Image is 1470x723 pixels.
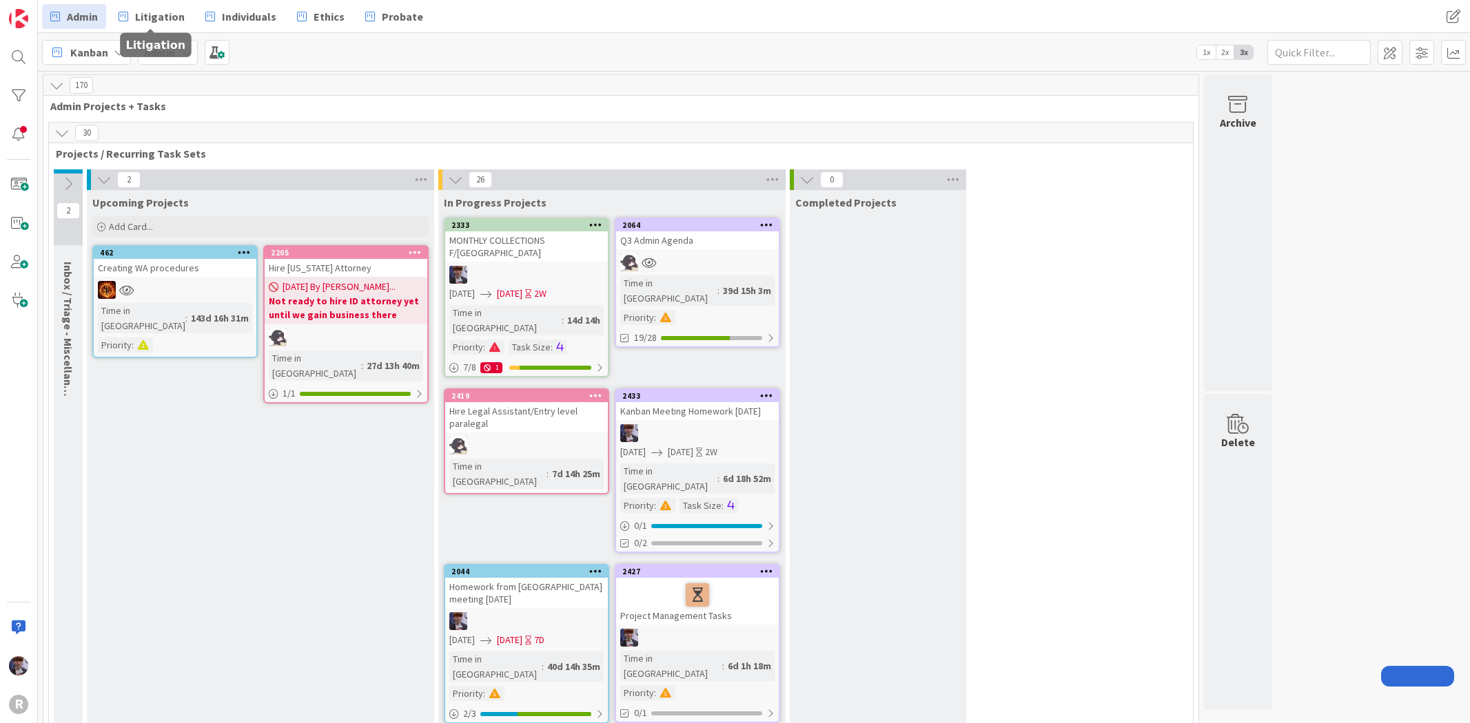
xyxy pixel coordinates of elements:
[9,9,28,28] img: Visit kanbanzone.com
[719,283,775,298] div: 39d 15h 3m
[449,339,483,355] div: Priority
[361,358,363,373] span: :
[724,658,775,673] div: 6d 1h 18m
[289,4,353,29] a: Ethics
[135,8,185,25] span: Litigation
[444,388,609,494] a: 2419Hire Legal Assistant/Entry level paralegalKNTime in [GEOGRAPHIC_DATA]:7d 14h 25m
[382,8,423,25] span: Probate
[620,275,717,306] div: Time in [GEOGRAPHIC_DATA]
[719,471,775,486] div: 6d 18h 52m
[615,564,780,723] a: 2427Project Management TasksMLTime in [GEOGRAPHIC_DATA]:6d 1h 18mPriority:0/1
[463,360,476,375] span: 7 / 8
[620,685,654,700] div: Priority
[92,196,189,209] span: Upcoming Projects
[50,99,1181,113] span: Admin Projects + Tasks
[265,247,427,277] div: 2205Hire [US_STATE] Attorney
[445,390,608,402] div: 2419
[449,305,562,335] div: Time in [GEOGRAPHIC_DATA]
[94,247,256,277] div: 462Creating WA procedures
[562,313,564,328] span: :
[269,294,423,322] b: Not ready to hire ID attorney yet until we gain business there
[616,517,779,534] div: 0/1
[265,259,427,277] div: Hire [US_STATE] Attorney
[444,218,609,377] a: 2333MONTHLY COLLECTIONS F/[GEOGRAPHIC_DATA]ML[DATE][DATE]2WTime in [GEOGRAPHIC_DATA]:14d 14hPrior...
[9,695,28,714] div: R
[1220,114,1256,131] div: Archive
[265,385,427,402] div: 1/1
[445,612,608,630] div: ML
[449,266,467,284] img: ML
[1221,434,1255,450] div: Delete
[622,220,779,230] div: 2064
[109,220,153,233] span: Add Card...
[616,629,779,647] div: ML
[314,8,345,25] span: Ethics
[616,231,779,249] div: Q3 Admin Agenda
[615,218,780,348] a: 2064Q3 Admin AgendaKNTime in [GEOGRAPHIC_DATA]:39d 15h 3mPriority:19/28
[94,259,256,277] div: Creating WA procedures
[445,231,608,262] div: MONTHLY COLLECTIONS F/[GEOGRAPHIC_DATA]
[449,286,475,301] span: [DATE]
[722,658,724,673] span: :
[654,498,656,513] span: :
[616,219,779,231] div: 2064
[634,706,647,720] span: 0/1
[549,466,604,481] div: 7d 14h 25m
[616,424,779,442] div: ML
[497,633,522,647] span: [DATE]
[564,313,604,328] div: 14d 14h
[620,651,722,681] div: Time in [GEOGRAPHIC_DATA]
[795,196,897,209] span: Completed Projects
[1216,45,1234,59] span: 2x
[187,311,252,326] div: 143d 16h 31m
[544,659,604,674] div: 40d 14h 35m
[616,578,779,625] div: Project Management Tasks
[451,567,608,576] div: 2044
[94,281,256,299] div: TR
[445,565,608,578] div: 2044
[534,286,547,301] div: 2W
[144,45,175,59] b: Admin
[445,705,608,722] div: 2/3
[622,567,779,576] div: 2427
[1197,45,1216,59] span: 1x
[509,339,551,355] div: Task Size
[445,219,608,231] div: 2333
[463,706,476,721] span: 2 / 3
[265,328,427,346] div: KN
[42,4,106,29] a: Admin
[451,220,608,230] div: 2333
[283,386,296,401] span: 1 / 1
[449,651,542,682] div: Time in [GEOGRAPHIC_DATA]
[620,498,654,513] div: Priority
[445,565,608,608] div: 2044Homework from [GEOGRAPHIC_DATA] meeting [DATE]
[363,358,423,373] div: 27d 13h 40m
[616,390,779,402] div: 2433
[483,339,485,355] span: :
[620,424,638,442] img: ML
[70,44,108,61] span: Kanban
[61,262,75,410] span: Inbox / Triage - Miscellaneous
[449,459,547,489] div: Time in [GEOGRAPHIC_DATA]
[820,171,844,188] span: 0
[480,362,502,373] div: 1
[616,390,779,420] div: 2433Kanban Meeting Homework [DATE]
[445,437,608,454] div: KN
[110,4,193,29] a: Litigation
[615,388,780,553] a: 2433Kanban Meeting Homework [DATE]ML[DATE][DATE]2WTime in [GEOGRAPHIC_DATA]:6d 18h 52mPriority:Ta...
[117,171,141,188] span: 2
[271,248,427,258] div: 2205
[722,498,724,513] span: :
[357,4,431,29] a: Probate
[185,311,187,326] span: :
[9,656,28,675] img: ML
[1267,40,1371,65] input: Quick Filter...
[75,125,99,141] span: 30
[263,245,429,404] a: 2205Hire [US_STATE] Attorney[DATE] By [PERSON_NAME]...Not ready to hire ID attorney yet until we ...
[717,283,719,298] span: :
[547,466,549,481] span: :
[197,4,285,29] a: Individuals
[534,633,544,647] div: 7D
[620,253,638,271] img: KN
[634,518,647,533] span: 0 / 1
